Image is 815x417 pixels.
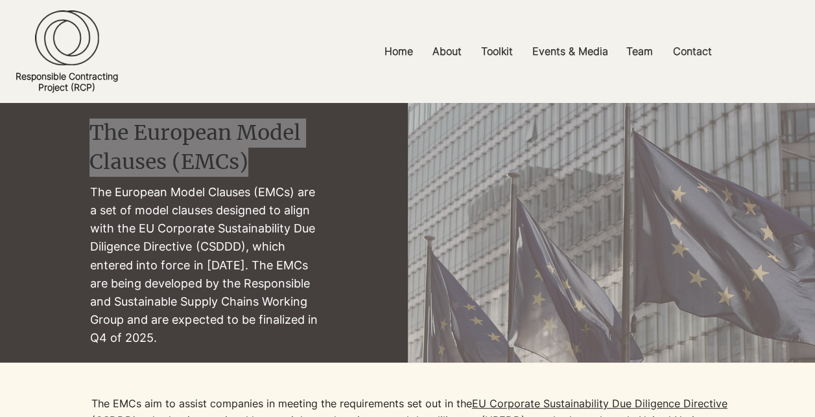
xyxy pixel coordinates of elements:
[89,120,301,175] span: The European Model Clauses (EMCs)
[523,37,617,66] a: Events & Media
[526,37,615,66] p: Events & Media
[375,37,423,66] a: Home
[90,183,318,347] p: The European Model Clauses (EMCs) are a set of model clauses designed to align with the EU Corpor...
[475,37,519,66] p: Toolkit
[663,37,721,66] a: Contact
[471,37,523,66] a: Toolkit
[423,37,471,66] a: About
[617,37,663,66] a: Team
[426,37,468,66] p: About
[378,37,419,66] p: Home
[620,37,659,66] p: Team
[16,71,118,93] a: Responsible ContractingProject (RCP)
[281,37,815,66] nav: Site
[666,37,718,66] p: Contact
